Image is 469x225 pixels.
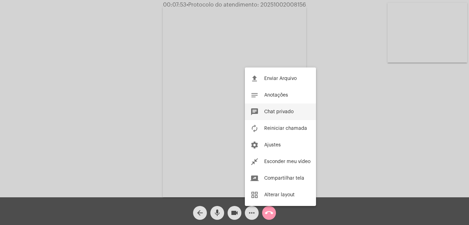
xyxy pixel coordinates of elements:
mat-icon: file_upload [250,74,259,83]
span: Compartilhar tela [264,176,304,181]
mat-icon: settings [250,141,259,149]
mat-icon: autorenew [250,124,259,133]
span: Esconder meu vídeo [264,159,310,164]
mat-icon: close_fullscreen [250,157,259,166]
span: Chat privado [264,109,294,114]
mat-icon: notes [250,91,259,99]
span: Ajustes [264,143,281,147]
mat-icon: screen_share [250,174,259,182]
span: Reiniciar chamada [264,126,307,131]
span: Enviar Arquivo [264,76,297,81]
span: Anotações [264,93,288,98]
span: Alterar layout [264,192,295,197]
mat-icon: grid_view [250,191,259,199]
mat-icon: chat [250,108,259,116]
